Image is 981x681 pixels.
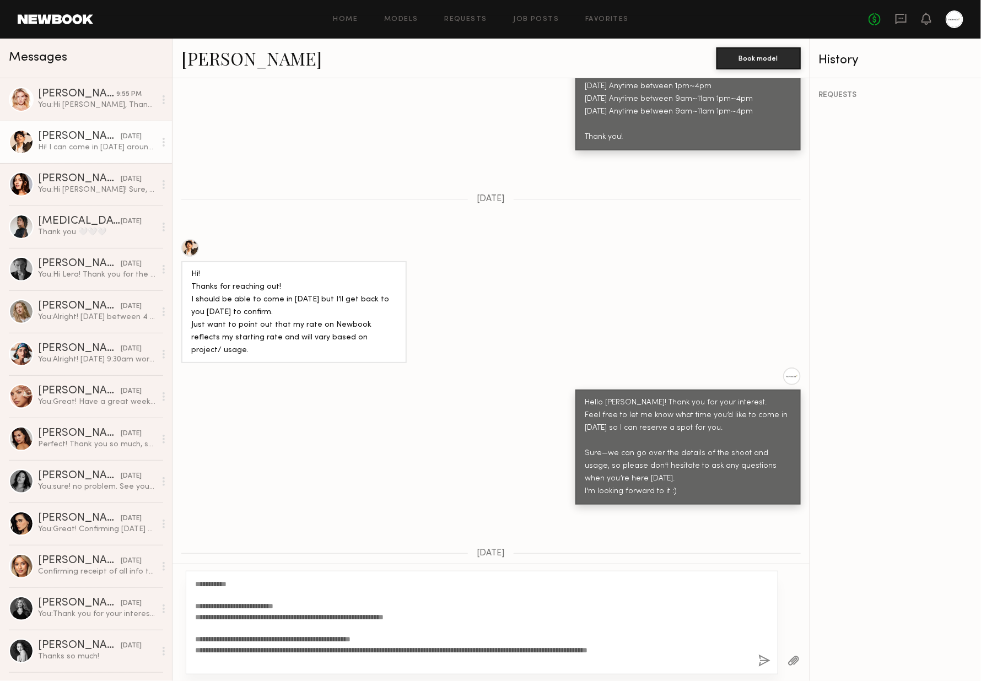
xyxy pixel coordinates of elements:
[38,386,121,397] div: [PERSON_NAME]
[38,566,155,577] div: Confirming receipt of all info thank you and look forward to meeting you next week!
[38,227,155,237] div: Thank you 🤍🤍🤍
[121,386,142,397] div: [DATE]
[716,53,801,62] a: Book model
[38,216,121,227] div: [MEDICAL_DATA][PERSON_NAME]
[38,142,155,153] div: Hi! I can come in [DATE] around 10:30am?
[9,51,67,64] span: Messages
[38,428,121,439] div: [PERSON_NAME]
[38,269,155,280] div: You: Hi Lera! Thank you for the response. Unfortunately, we’re only working [DATE] through [DATE]...
[181,46,322,70] a: [PERSON_NAME]
[38,258,121,269] div: [PERSON_NAME]
[38,174,121,185] div: [PERSON_NAME]
[333,16,358,23] a: Home
[384,16,418,23] a: Models
[38,397,155,407] div: You: Great! Have a great weekend and see you next week :)
[38,651,155,662] div: Thanks so much!
[121,598,142,609] div: [DATE]
[38,100,155,110] div: You: Hi [PERSON_NAME], Thank you for your interest! Alright. Does [DATE] 18th at 10am work for yo...
[38,609,155,619] div: You: Thank you for your interest! Just to confirm—your rate is $325 per hour or $2250 per day, co...
[121,429,142,439] div: [DATE]
[121,301,142,312] div: [DATE]
[121,344,142,354] div: [DATE]
[585,16,629,23] a: Favorites
[121,132,142,142] div: [DATE]
[477,194,505,204] span: [DATE]
[38,482,155,492] div: You: sure! no problem. See you later :)
[38,439,155,450] div: Perfect! Thank you so much, see you [DATE] :)
[38,131,121,142] div: [PERSON_NAME]
[38,598,121,609] div: [PERSON_NAME]
[121,514,142,524] div: [DATE]
[38,471,121,482] div: [PERSON_NAME]
[121,174,142,185] div: [DATE]
[121,641,142,651] div: [DATE]
[819,54,973,67] div: History
[38,89,116,100] div: [PERSON_NAME]
[585,397,791,498] div: Hello [PERSON_NAME]! Thank you for your interest. Feel free to let me know what time you’d like t...
[38,354,155,365] div: You: Alright! [DATE] 9:30am works and here is our studio information : office address : [STREET_A...
[716,47,801,69] button: Book model
[477,549,505,558] span: [DATE]
[38,185,155,195] div: You: Hi [PERSON_NAME]! Sure, [DATE] between 1-4pm works. Thanks!
[121,556,142,566] div: [DATE]
[38,524,155,534] div: You: Great! Confirming [DATE] 3:00pm and here is our studio information : office address : [STREE...
[38,640,121,651] div: [PERSON_NAME]
[121,259,142,269] div: [DATE]
[38,513,121,524] div: [PERSON_NAME]
[38,312,155,322] div: You: Alright! [DATE] between 4 - 4:30pm and here is our studio information : office address : [ST...
[514,16,559,23] a: Job Posts
[191,268,397,357] div: Hi! Thanks for reaching out! I should be able to come in [DATE] but I’ll get back to you [DATE] t...
[121,217,142,227] div: [DATE]
[38,301,121,312] div: [PERSON_NAME]
[445,16,487,23] a: Requests
[38,343,121,354] div: [PERSON_NAME]
[121,471,142,482] div: [DATE]
[819,91,973,99] div: REQUESTS
[38,555,121,566] div: [PERSON_NAME]
[116,89,142,100] div: 9:55 PM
